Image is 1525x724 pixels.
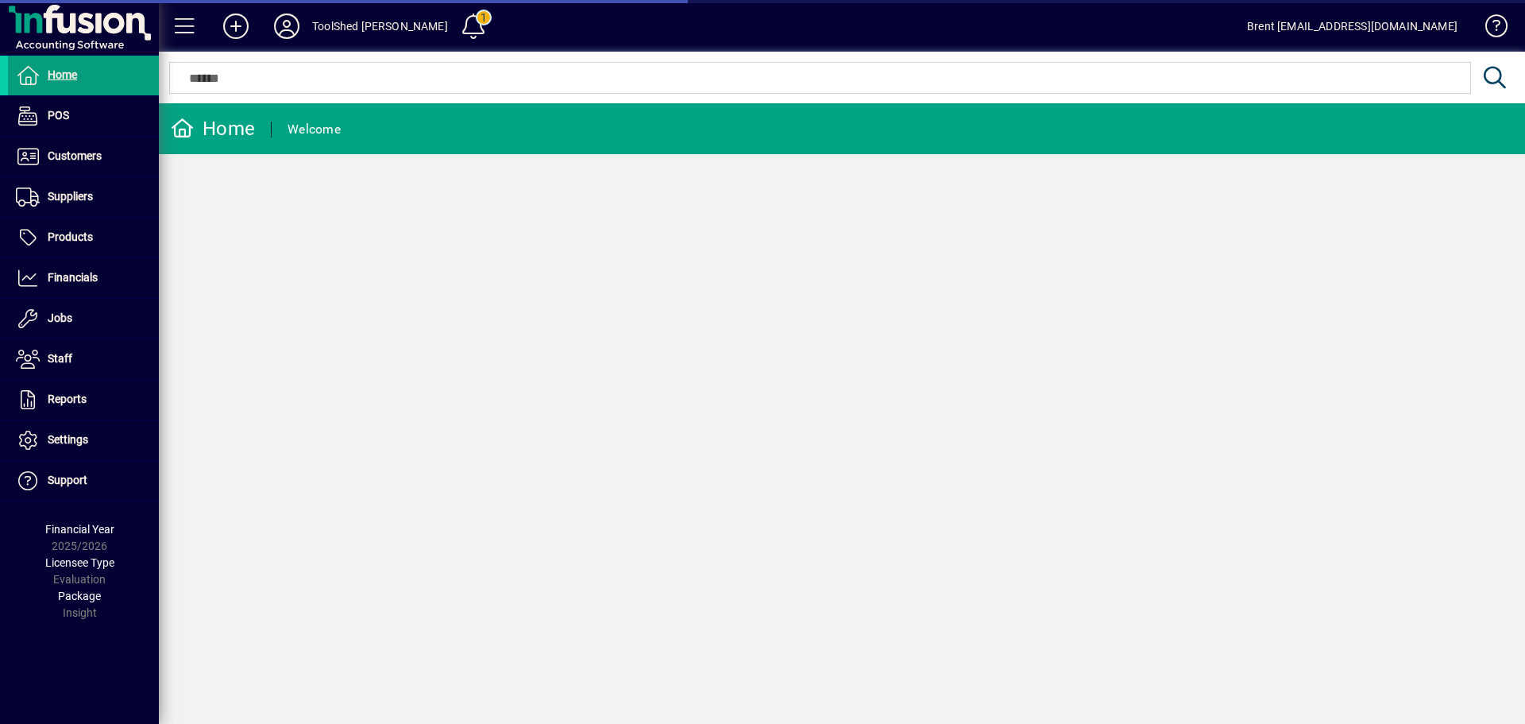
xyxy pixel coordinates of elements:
a: Staff [8,339,159,379]
div: Brent [EMAIL_ADDRESS][DOMAIN_NAME] [1247,14,1457,39]
span: Package [58,590,101,602]
span: Products [48,230,93,243]
button: Add [210,12,261,41]
span: Suppliers [48,190,93,203]
span: Licensee Type [45,556,114,569]
span: Staff [48,352,72,365]
span: Customers [48,149,102,162]
a: Support [8,461,159,501]
a: Customers [8,137,159,176]
div: Home [171,116,255,141]
span: Home [48,68,77,81]
div: Welcome [288,117,341,142]
a: Reports [8,380,159,420]
div: ToolShed [PERSON_NAME] [312,14,448,39]
span: Financial Year [45,523,114,536]
span: Support [48,474,87,486]
span: Financials [48,271,98,284]
a: Products [8,218,159,257]
span: Jobs [48,312,72,324]
a: Financials [8,258,159,298]
a: POS [8,96,159,136]
a: Settings [8,420,159,460]
span: Settings [48,433,88,446]
a: Jobs [8,299,159,339]
button: Profile [261,12,312,41]
span: POS [48,109,69,122]
span: Reports [48,393,87,405]
a: Knowledge Base [1473,3,1505,55]
a: Suppliers [8,177,159,217]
